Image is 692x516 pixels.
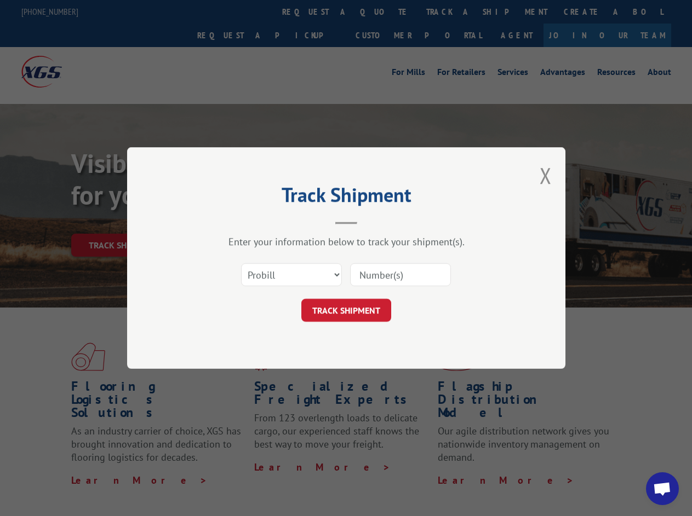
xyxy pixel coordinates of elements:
a: Open chat [646,472,679,505]
div: Enter your information below to track your shipment(s). [182,235,511,248]
input: Number(s) [350,263,451,286]
h2: Track Shipment [182,187,511,208]
button: Close modal [540,161,552,190]
button: TRACK SHIPMENT [301,299,391,322]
